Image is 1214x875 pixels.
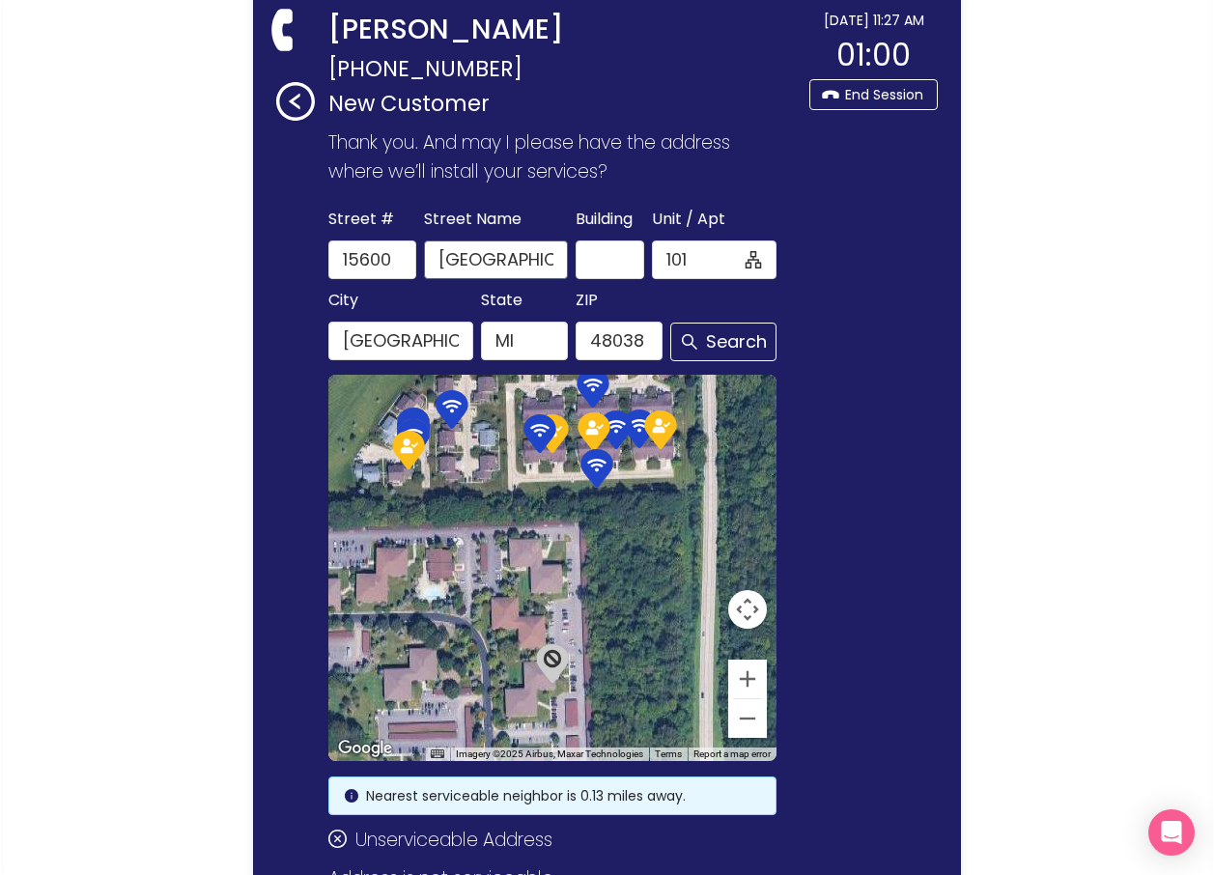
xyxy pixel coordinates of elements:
span: info-circle [345,789,358,803]
span: Unit / Apt [652,206,725,233]
span: State [481,287,522,314]
span: Unserviceable Address [355,827,552,853]
a: Terms [655,748,682,759]
span: Building [576,206,633,233]
input: Unit (optional) [666,246,742,273]
span: Street # [328,206,394,233]
span: ZIP [576,287,598,314]
span: [PHONE_NUMBER] [328,50,522,87]
div: [DATE] 11:27 AM [809,10,938,31]
span: phone [265,10,305,50]
input: Clinton Township [328,322,472,360]
span: City [328,287,358,314]
span: Imagery ©2025 Airbus, Maxar Technologies [456,748,643,759]
button: Keyboard shortcuts [431,748,444,761]
img: Google [333,736,397,761]
a: Report a map error [693,748,771,759]
button: Zoom in [728,660,767,698]
input: 15600 [328,240,415,279]
a: Open this area in Google Maps (opens a new window) [333,736,397,761]
span: apartment [745,251,762,268]
div: Nearest serviceable neighbor is 0.13 miles away. [366,785,760,806]
button: Search [670,323,776,361]
div: 01:00 [809,31,938,79]
button: Map camera controls [728,590,767,629]
input: MI [481,322,568,360]
strong: [PERSON_NAME] [328,10,564,50]
input: Lakeside Village Dr [424,240,568,279]
p: New Customer [328,87,800,121]
span: close-circle [328,830,347,848]
span: Street Name [424,206,522,233]
div: Open Intercom Messenger [1148,809,1195,856]
p: Thank you. And may I please have the address where we’ll install your services? [328,128,784,186]
input: 48038 [576,322,663,360]
button: End Session [809,79,938,110]
button: Zoom out [728,699,767,738]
